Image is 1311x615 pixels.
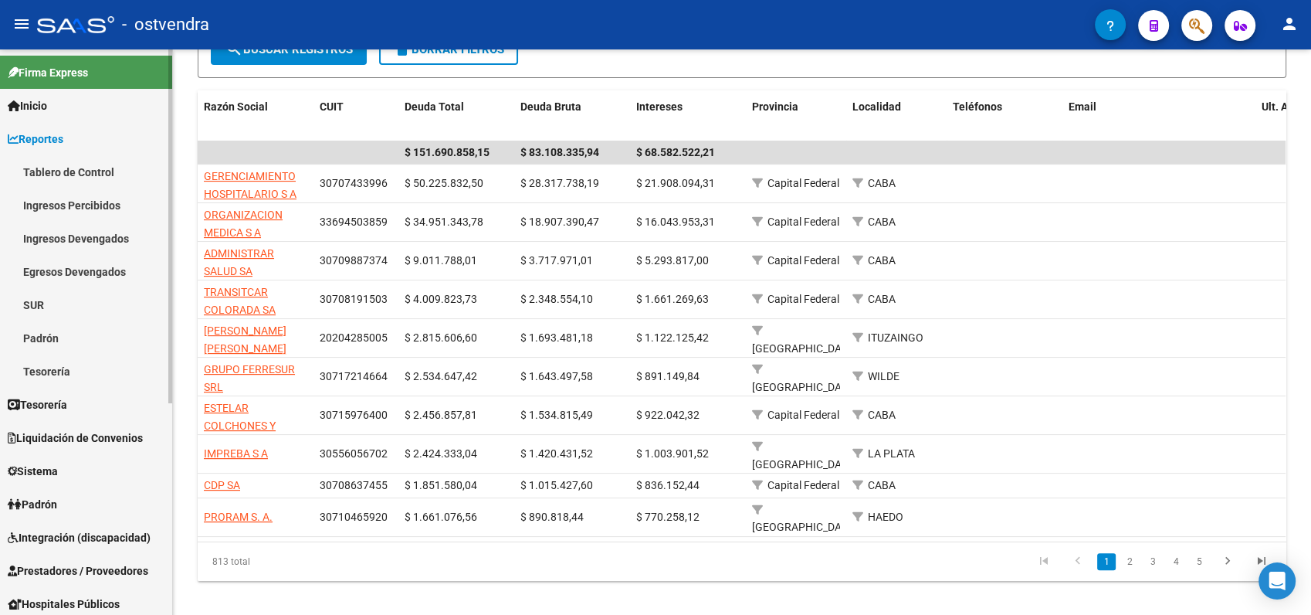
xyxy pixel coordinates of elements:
span: Prestadores / Proveedores [8,562,148,579]
span: $ 1.693.481,18 [520,331,593,344]
span: Liquidación de Convenios [8,430,143,447]
span: CABA [868,409,896,421]
datatable-header-cell: Provincia [746,90,846,141]
a: go to first page [1029,553,1059,570]
span: [GEOGRAPHIC_DATA] [752,381,856,393]
span: [GEOGRAPHIC_DATA] [752,342,856,355]
span: $ 2.456.857,81 [405,409,477,421]
span: $ 18.907.390,47 [520,216,599,228]
span: 20204285005 [320,331,388,344]
span: Padrón [8,496,57,513]
span: $ 151.690.858,15 [405,146,490,158]
mat-icon: menu [12,15,31,33]
span: $ 34.951.343,78 [405,216,483,228]
datatable-header-cell: Teléfonos [947,90,1062,141]
a: 1 [1097,553,1116,570]
span: $ 1.003.901,52 [636,447,709,460]
span: CABA [868,254,896,267]
span: $ 68.582.522,21 [636,146,715,158]
datatable-header-cell: Email [1062,90,1255,141]
span: ORGANIZACION MEDICA S A [204,209,283,239]
a: go to next page [1213,553,1242,570]
a: go to last page [1247,553,1276,570]
a: 3 [1143,553,1162,570]
span: $ 891.149,84 [636,370,700,382]
datatable-header-cell: Deuda Bruta [514,90,630,141]
span: [PERSON_NAME] [PERSON_NAME] [204,324,286,355]
span: $ 1.122.125,42 [636,331,709,344]
span: CDP SA [204,479,240,491]
span: Localidad [852,100,901,113]
span: 30708191503 [320,293,388,305]
li: page 5 [1187,549,1211,575]
span: Reportes [8,131,63,148]
span: Teléfonos [953,100,1002,113]
mat-icon: person [1280,15,1299,33]
span: CABA [868,293,896,305]
span: $ 9.011.788,01 [405,254,477,267]
a: 4 [1167,553,1185,570]
span: Ult. Acta [1262,100,1303,113]
span: $ 1.661.269,63 [636,293,709,305]
span: $ 2.815.606,60 [405,331,477,344]
a: 2 [1120,553,1139,570]
span: Sistema [8,463,58,480]
span: GRUPO FERRESUR SRL [204,363,295,393]
span: $ 2.534.647,42 [405,370,477,382]
span: Email [1069,100,1096,113]
span: $ 1.420.431,52 [520,447,593,460]
span: $ 1.643.497,58 [520,370,593,382]
span: 30556056702 [320,447,388,460]
a: 5 [1190,553,1208,570]
li: page 1 [1095,549,1118,575]
datatable-header-cell: Localidad [846,90,947,141]
span: IMPREBA S A [204,447,268,460]
span: $ 770.258,12 [636,511,700,523]
span: Capital Federal [767,177,839,189]
span: $ 83.108.335,94 [520,146,599,158]
span: Tesorería [8,396,67,413]
span: Deuda Total [405,100,464,113]
span: CABA [868,479,896,491]
span: Capital Federal [767,479,839,491]
div: Open Intercom Messenger [1258,562,1296,600]
span: 30715976400 [320,409,388,421]
datatable-header-cell: Razón Social [198,90,313,141]
span: WILDE [868,370,899,382]
span: GERENCIAMIENTO HOSPITALARIO S A [204,170,296,200]
span: $ 1.015.427,60 [520,479,593,491]
span: $ 28.317.738,19 [520,177,599,189]
span: CABA [868,216,896,228]
span: $ 50.225.832,50 [405,177,483,189]
span: $ 4.009.823,73 [405,293,477,305]
span: Capital Federal [767,293,839,305]
span: 30717214664 [320,370,388,382]
span: 30707433996 [320,177,388,189]
datatable-header-cell: Deuda Total [398,90,514,141]
li: page 3 [1141,549,1164,575]
span: $ 1.661.076,56 [405,511,477,523]
span: 30708637455 [320,479,388,491]
span: 30709887374 [320,254,388,267]
li: page 4 [1164,549,1187,575]
span: Capital Federal [767,216,839,228]
span: [GEOGRAPHIC_DATA] [752,458,856,471]
span: ITUZAINGO [868,331,923,344]
span: $ 2.348.554,10 [520,293,593,305]
span: $ 1.851.580,04 [405,479,477,491]
span: ADMINISTRAR SALUD SA [204,247,274,277]
span: TRANSITCAR COLORADA SA [204,286,276,316]
span: Integración (discapacidad) [8,529,151,546]
span: - ostvendra [122,8,209,42]
span: $ 1.534.815,49 [520,409,593,421]
span: $ 922.042,32 [636,409,700,421]
span: Hospitales Públicos [8,596,120,613]
li: page 2 [1118,549,1141,575]
span: 33694503859 [320,216,388,228]
span: LA PLATA [868,447,915,460]
span: $ 836.152,44 [636,479,700,491]
span: $ 2.424.333,04 [405,447,477,460]
span: Intereses [636,100,683,113]
span: ESTELAR COLCHONES Y SOMMIERS SA [204,402,276,450]
span: Razón Social [204,100,268,113]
